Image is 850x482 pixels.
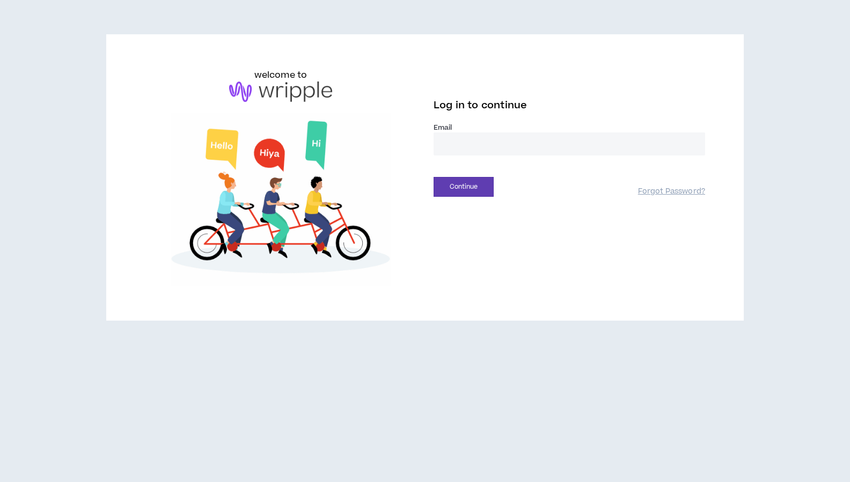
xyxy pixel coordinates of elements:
[434,177,494,197] button: Continue
[254,69,307,81] h6: welcome to
[638,187,705,197] a: Forgot Password?
[145,113,416,287] img: Welcome to Wripple
[434,123,705,132] label: Email
[434,99,527,112] span: Log in to continue
[229,81,332,102] img: logo-brand.png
